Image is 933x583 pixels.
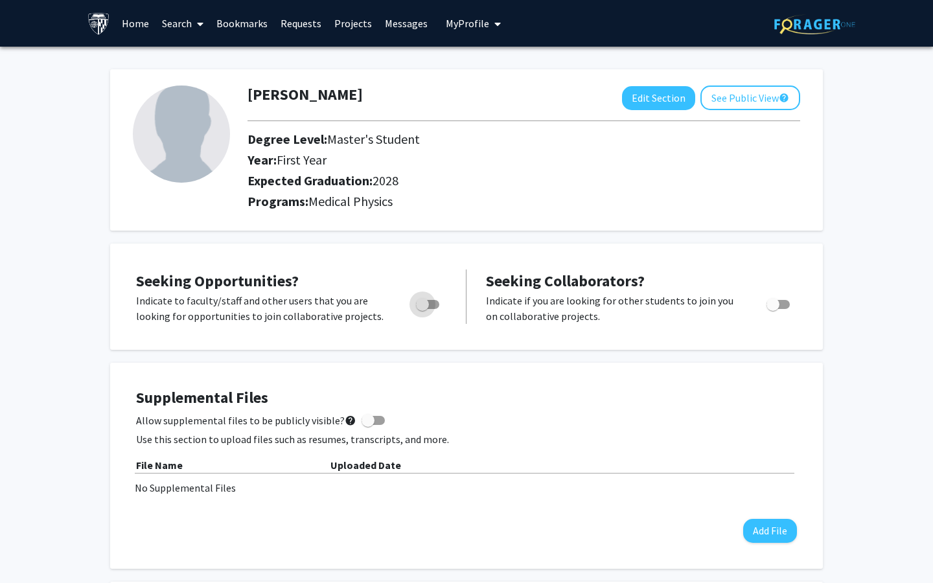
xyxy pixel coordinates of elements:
[136,271,299,291] span: Seeking Opportunities?
[136,389,797,407] h4: Supplemental Files
[330,459,401,472] b: Uploaded Date
[486,271,645,291] span: Seeking Collaborators?
[115,1,155,46] a: Home
[136,293,391,324] p: Indicate to faculty/staff and other users that you are looking for opportunities to join collabor...
[328,1,378,46] a: Projects
[248,194,800,209] h2: Programs:
[622,86,695,110] button: Edit Section
[277,152,327,168] span: First Year
[248,131,689,147] h2: Degree Level:
[743,519,797,543] button: Add File
[274,1,328,46] a: Requests
[761,293,797,312] div: Toggle
[248,173,689,189] h2: Expected Graduation:
[155,1,210,46] a: Search
[248,152,689,168] h2: Year:
[378,1,434,46] a: Messages
[136,413,356,428] span: Allow supplemental files to be publicly visible?
[136,459,183,472] b: File Name
[10,525,55,573] iframe: Chat
[345,413,356,428] mat-icon: help
[135,480,798,496] div: No Supplemental Files
[779,90,789,106] mat-icon: help
[446,17,489,30] span: My Profile
[210,1,274,46] a: Bookmarks
[373,172,398,189] span: 2028
[774,14,855,34] img: ForagerOne Logo
[486,293,742,324] p: Indicate if you are looking for other students to join you on collaborative projects.
[327,131,420,147] span: Master's Student
[411,293,446,312] div: Toggle
[308,193,393,209] span: Medical Physics
[700,86,800,110] button: See Public View
[87,12,110,35] img: Johns Hopkins University Logo
[248,86,363,104] h1: [PERSON_NAME]
[133,86,230,183] img: Profile Picture
[136,431,797,447] p: Use this section to upload files such as resumes, transcripts, and more.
